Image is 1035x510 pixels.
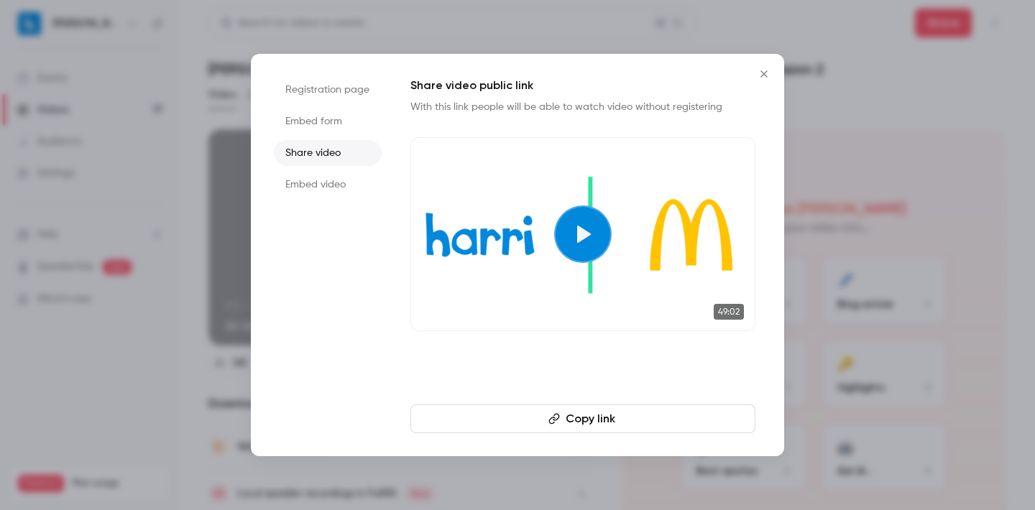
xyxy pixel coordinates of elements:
h1: Share video public link [410,77,755,94]
p: With this link people will be able to watch video without registering [410,100,755,114]
li: Share video [274,140,382,166]
li: Registration page [274,77,382,103]
span: 49:02 [714,304,744,320]
li: Embed video [274,172,382,198]
a: 49:02 [410,137,755,331]
button: Copy link [410,404,755,433]
li: Embed form [274,108,382,134]
button: Close [750,60,778,88]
